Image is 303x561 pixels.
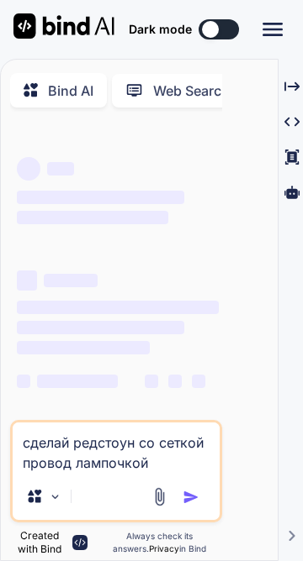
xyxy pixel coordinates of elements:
span: ‌ [37,375,118,388]
p: Always check its answers. in Bind [98,530,222,555]
span: ‌ [17,375,30,388]
p: Web Search [153,81,230,101]
textarea: сделай редстоун со сеткой провод лампочкой проводом and or nand xor и так далее для того чтобы мо... [13,422,219,473]
span: ‌ [17,157,40,181]
span: ‌ [17,301,218,314]
span: ‌ [168,375,182,388]
span: ‌ [17,211,168,224]
img: Bind AI [13,13,114,39]
span: Privacy [149,543,179,553]
img: icon [183,489,199,506]
span: ‌ [47,162,74,176]
p: Bind AI [48,81,93,101]
span: ‌ [17,191,184,204]
img: bind-logo [72,535,88,550]
img: attachment [150,487,169,506]
p: Created with Bind [10,529,69,556]
span: ‌ [17,270,37,291]
span: ‌ [44,274,98,287]
span: ‌ [17,321,184,334]
span: ‌ [17,341,150,354]
img: Pick Models [48,490,62,504]
span: ‌ [192,375,205,388]
span: ‌ [145,375,158,388]
span: Dark mode [129,21,192,38]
